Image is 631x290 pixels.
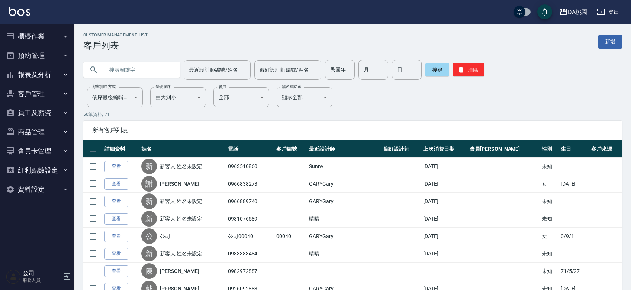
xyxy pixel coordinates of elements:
a: 新客人 姓名未設定 [160,250,203,257]
a: 新增 [598,35,622,49]
a: 新客人 姓名未設定 [160,215,203,222]
div: 由大到小 [150,87,206,107]
a: 查看 [104,248,128,260]
h2: Customer Management List [83,33,148,38]
td: 未知 [540,193,559,210]
img: Person [6,269,21,284]
td: [DATE] [421,193,468,210]
td: 未知 [540,210,559,228]
label: 會員 [219,84,226,89]
div: 公 [141,228,157,244]
td: 晴晴 [307,245,382,263]
td: 未知 [540,245,559,263]
td: [DATE] [421,175,468,193]
input: 搜尋關鍵字 [104,60,174,80]
td: [DATE] [421,245,468,263]
td: Sunny [307,158,382,175]
th: 生日 [559,140,589,158]
div: 謝 [141,176,157,192]
button: 清除 [453,63,484,76]
span: 所有客戶列表 [92,127,613,134]
div: 新 [141,246,157,261]
button: 櫃檯作業 [3,27,71,46]
th: 偏好設計師 [382,140,421,158]
button: save [537,4,552,19]
h3: 客戶列表 [83,40,148,51]
img: Logo [9,7,30,16]
button: 客戶管理 [3,84,71,104]
div: 顯示全部 [277,87,332,107]
button: 預約管理 [3,46,71,65]
td: 00040 [274,228,307,245]
label: 呈現順序 [155,84,171,89]
th: 最近設計師 [307,140,382,158]
td: 未知 [540,158,559,175]
button: 員工及薪資 [3,103,71,123]
td: GARYGary [307,228,382,245]
button: 商品管理 [3,123,71,142]
a: 新客人 姓名未設定 [160,198,203,205]
td: GARYGary [307,193,382,210]
button: DA桃園 [556,4,590,20]
td: 0963510860 [226,158,274,175]
label: 黑名單篩選 [282,84,301,89]
button: 報表及分析 [3,65,71,84]
td: [DATE] [421,210,468,228]
a: 查看 [104,265,128,277]
div: 陳 [141,263,157,279]
div: DA桃園 [568,7,587,17]
th: 客戶來源 [589,140,622,158]
a: 查看 [104,161,128,172]
th: 電話 [226,140,274,158]
td: [DATE] [421,228,468,245]
td: [DATE] [559,175,589,193]
button: 登出 [593,5,622,19]
a: 查看 [104,231,128,242]
td: GARYGary [307,175,382,193]
div: 依序最後編輯時間 [87,87,143,107]
div: 全部 [213,87,269,107]
td: 女 [540,228,559,245]
td: 晴晴 [307,210,382,228]
button: 紅利點數設定 [3,161,71,180]
a: [PERSON_NAME] [160,267,199,275]
a: 公司 [160,232,170,240]
a: 查看 [104,213,128,225]
td: 71/5/27 [559,263,589,280]
td: 0966838273 [226,175,274,193]
div: 新 [141,159,157,174]
td: 公司00040 [226,228,274,245]
td: 0/9/1 [559,228,589,245]
label: 顧客排序方式 [92,84,116,89]
th: 客戶編號 [274,140,307,158]
button: 資料設定 [3,180,71,199]
a: 查看 [104,196,128,207]
a: 新客人 姓名未設定 [160,163,203,170]
p: 服務人員 [23,277,61,284]
td: 女 [540,175,559,193]
td: 0982972887 [226,263,274,280]
a: [PERSON_NAME] [160,180,199,188]
div: 新 [141,211,157,227]
th: 性別 [540,140,559,158]
td: [DATE] [421,158,468,175]
button: 搜尋 [425,63,449,76]
th: 姓名 [139,140,226,158]
p: 50 筆資料, 1 / 1 [83,111,622,118]
td: 未知 [540,263,559,280]
td: 0966889740 [226,193,274,210]
td: 0931076589 [226,210,274,228]
div: 新 [141,193,157,209]
a: 查看 [104,178,128,190]
th: 詳細資料 [103,140,139,158]
th: 會員[PERSON_NAME] [468,140,540,158]
button: 會員卡管理 [3,141,71,161]
th: 上次消費日期 [421,140,468,158]
td: 0983383484 [226,245,274,263]
h5: 公司 [23,270,61,277]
